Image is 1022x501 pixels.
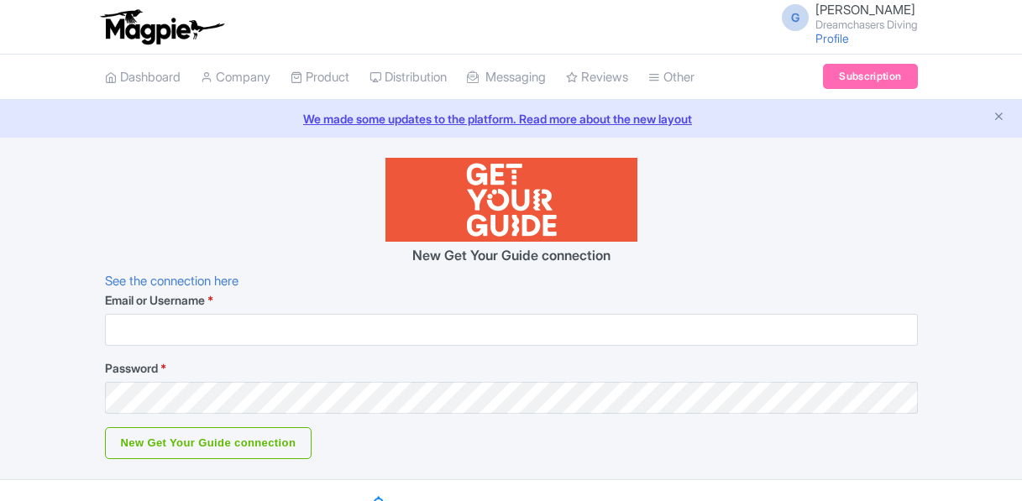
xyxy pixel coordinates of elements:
[10,110,1012,128] a: We made some updates to the platform. Read more about the new layout
[201,55,270,101] a: Company
[566,55,628,101] a: Reviews
[815,2,915,18] span: [PERSON_NAME]
[385,158,637,242] img: get_your_guide-7e38668e3d2e402e10b01a42601023d1.png
[97,8,227,45] img: logo-ab69f6fb50320c5b225c76a69d11143b.png
[823,64,917,89] a: Subscription
[105,427,312,459] input: New Get Your Guide connection
[105,361,158,375] span: Password
[105,55,181,101] a: Dashboard
[105,293,205,307] span: Email or Username
[467,55,546,101] a: Messaging
[815,19,918,30] small: Dreamchasers Diving
[993,108,1005,128] button: Close announcement
[369,55,447,101] a: Distribution
[105,273,238,289] a: See the connection here
[782,4,809,31] span: G
[772,3,918,30] a: G [PERSON_NAME] Dreamchasers Diving
[291,55,349,101] a: Product
[105,248,918,264] h4: New Get Your Guide connection
[648,55,694,101] a: Other
[815,31,849,45] a: Profile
